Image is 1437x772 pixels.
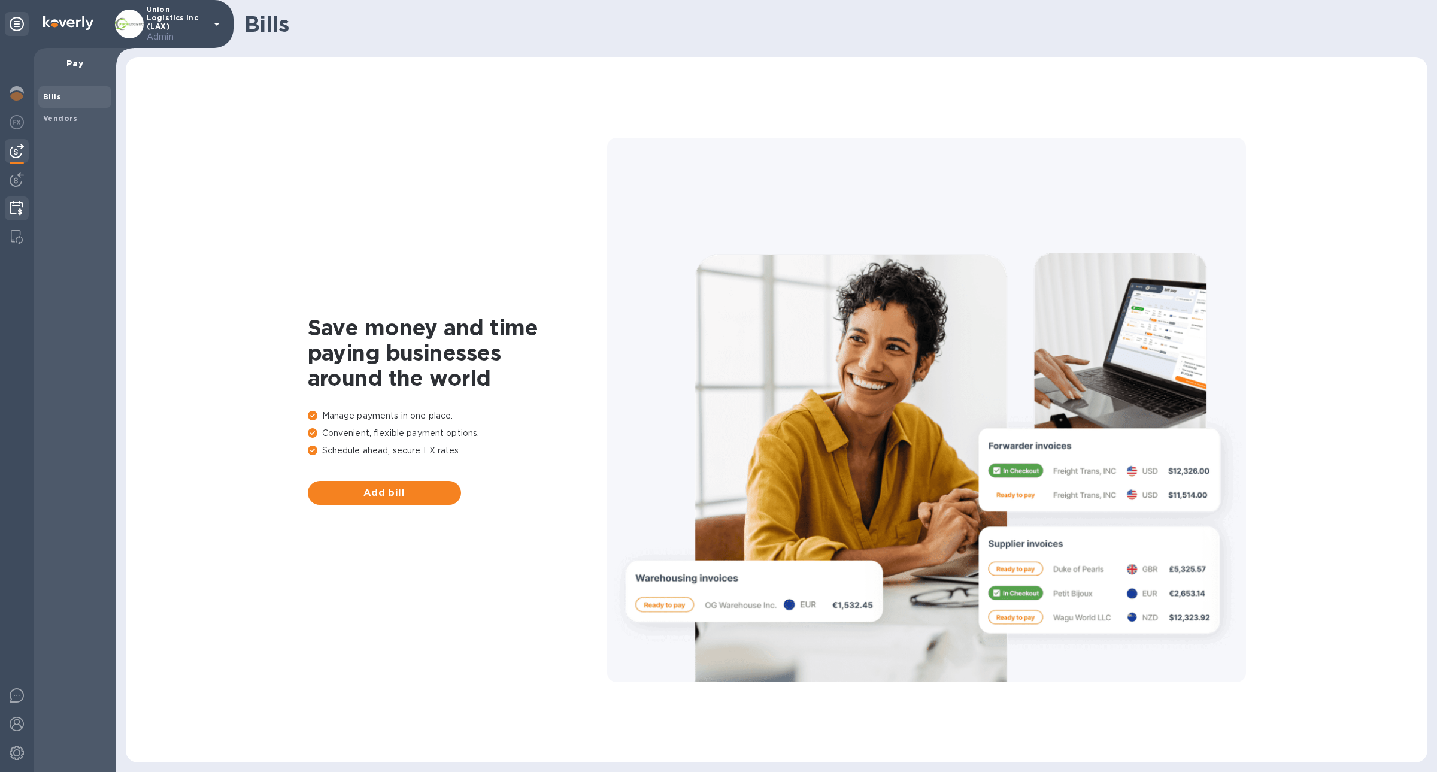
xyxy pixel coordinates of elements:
[5,12,29,36] div: Unpin categories
[308,444,607,457] p: Schedule ahead, secure FX rates.
[147,31,207,43] p: Admin
[10,115,24,129] img: Foreign exchange
[308,315,607,390] h1: Save money and time paying businesses around the world
[10,201,23,216] img: Credit hub
[43,16,93,30] img: Logo
[308,427,607,440] p: Convenient, flexible payment options.
[244,11,1418,37] h1: Bills
[308,410,607,422] p: Manage payments in one place.
[317,486,451,500] span: Add bill
[43,92,61,101] b: Bills
[147,5,207,43] p: Union Logistics Inc (LAX)
[43,57,107,69] p: Pay
[308,481,461,505] button: Add bill
[43,114,78,123] b: Vendors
